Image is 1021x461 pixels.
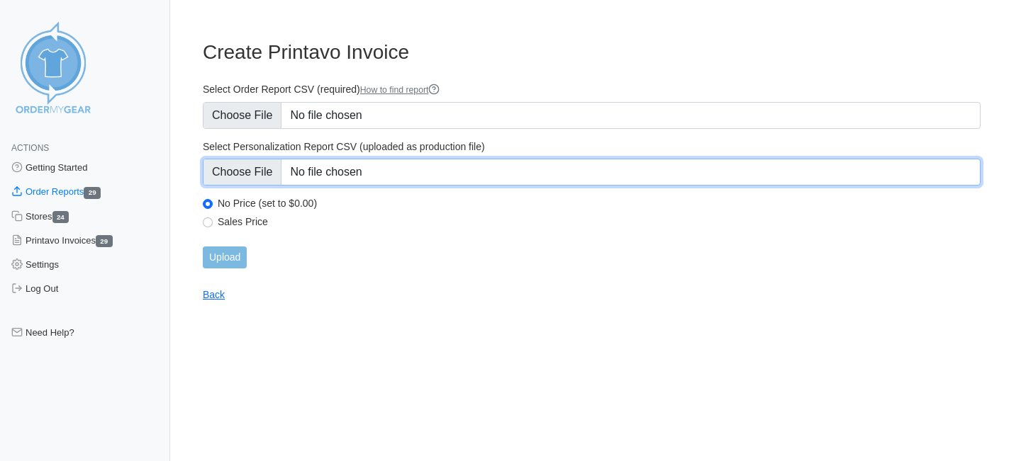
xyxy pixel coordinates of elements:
[203,140,981,153] label: Select Personalization Report CSV (uploaded as production file)
[360,85,440,95] a: How to find report
[203,83,981,96] label: Select Order Report CSV (required)
[218,197,981,210] label: No Price (set to $0.00)
[84,187,101,199] span: 29
[11,143,49,153] span: Actions
[218,215,981,228] label: Sales Price
[96,235,113,247] span: 29
[52,211,69,223] span: 24
[203,40,981,64] h3: Create Printavo Invoice
[203,246,247,268] input: Upload
[203,289,225,300] a: Back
